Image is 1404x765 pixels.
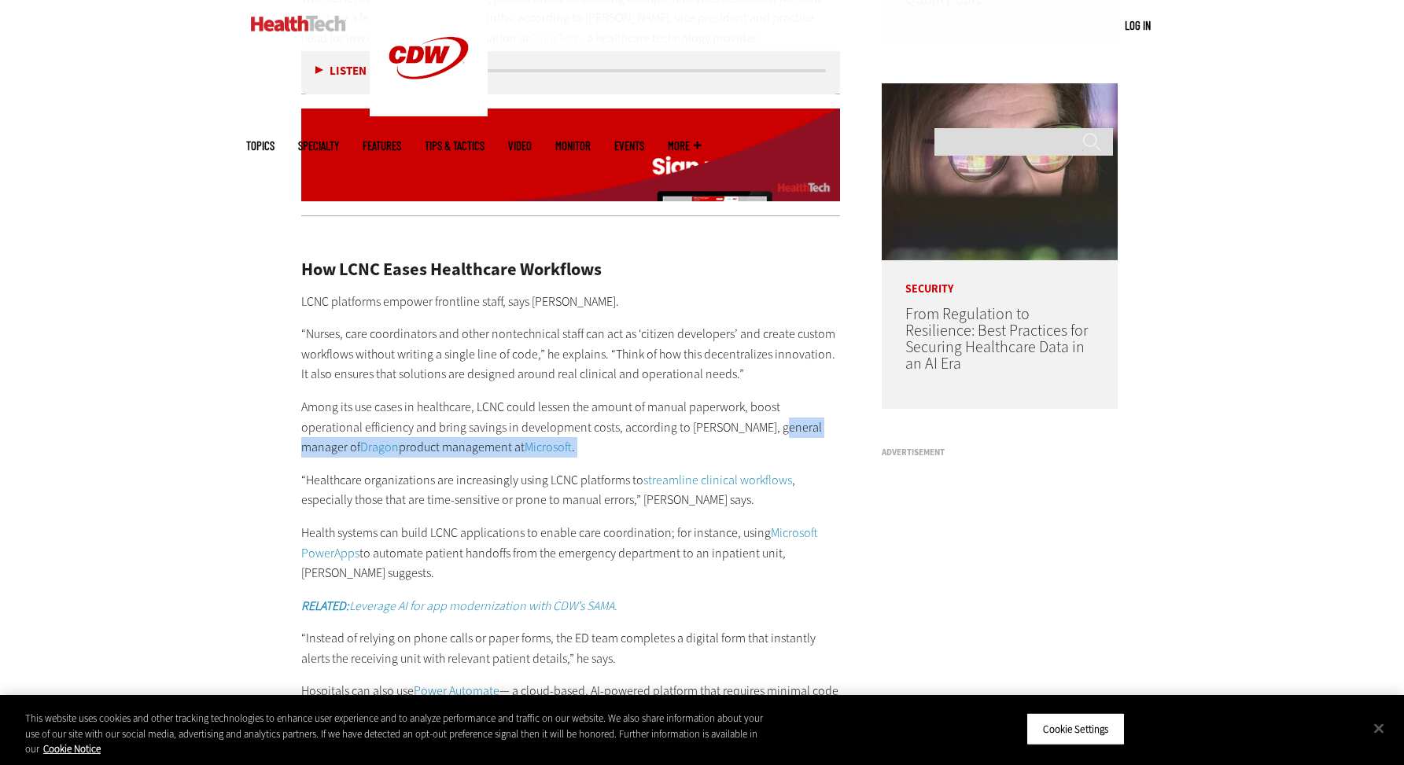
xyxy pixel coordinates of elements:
[882,260,1118,295] p: Security
[43,742,101,756] a: More information about your privacy
[298,140,339,152] span: Specialty
[425,140,485,152] a: Tips & Tactics
[301,598,617,614] a: RELATED:Leverage AI for app modernization with CDW’s SAMA.
[301,470,841,510] p: “Healthcare organizations are increasingly using LCNC platforms to , especially those that are ti...
[301,324,841,384] p: “Nurses, care coordinators and other nontechnical staff can act as ‘citizen developers’ and creat...
[614,140,644,152] a: Events
[1125,17,1151,34] div: User menu
[905,303,1088,374] a: From Regulation to Resilience: Best Practices for Securing Healthcare Data in an AI Era
[882,83,1118,260] img: woman wearing glasses looking at healthcare data on screen
[301,523,841,583] p: Health systems can build LCNC applications to enable care coordination; for instance, using to au...
[360,439,399,455] a: Dragon
[301,681,841,741] p: Hospitals can also use — a cloud-based, AI-powered platform that requires minimal code — to send ...
[301,261,841,278] h2: How LCNC Eases Healthcare Workflows
[301,598,349,614] strong: RELATED:
[301,628,841,668] p: “Instead of relying on phone calls or paper forms, the ED team completes a digital form that inst...
[246,140,275,152] span: Topics
[1026,712,1125,745] button: Cookie Settings
[363,140,401,152] a: Features
[301,397,841,458] p: Among its use cases in healthcare, LCNC could lessen the amount of manual paperwork, boost operat...
[301,524,818,561] a: Microsoft PowerApps
[1362,711,1396,745] button: Close
[882,448,1118,457] h3: Advertisement
[668,140,701,152] span: More
[1125,18,1151,32] a: Log in
[414,682,499,699] a: Power Automate
[301,598,617,614] em: Leverage AI for app modernization with CDW’s SAMA.
[251,16,346,31] img: Home
[555,140,591,152] a: MonITor
[370,104,488,120] a: CDW
[508,140,532,152] a: Video
[643,472,792,488] a: streamline clinical workflows
[301,292,841,312] p: LCNC platforms empower frontline staff, says [PERSON_NAME].
[525,439,572,455] a: Microsoft
[25,711,772,757] div: This website uses cookies and other tracking technologies to enhance user experience and to analy...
